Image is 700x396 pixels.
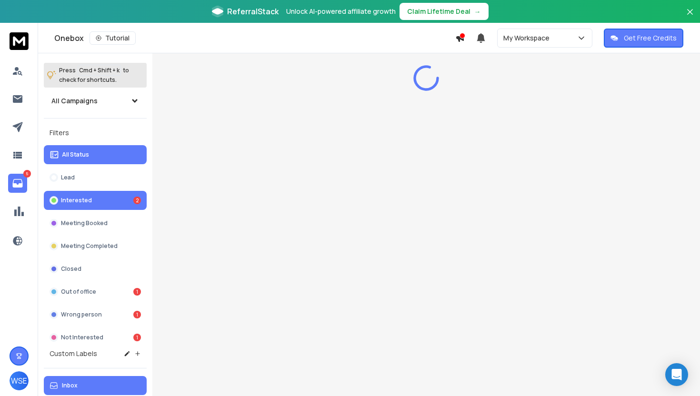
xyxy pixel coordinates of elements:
button: Wrong person1 [44,305,147,324]
p: Lead [61,174,75,181]
button: Out of office1 [44,282,147,301]
h3: Filters [44,126,147,139]
button: WSE [10,371,29,390]
p: Interested [61,197,92,204]
p: Get Free Credits [624,33,677,43]
button: Inbox [44,376,147,395]
p: 5 [23,170,31,178]
span: Cmd + Shift + k [78,65,121,76]
p: Not Interested [61,334,103,341]
a: 5 [8,174,27,193]
button: Lead [44,168,147,187]
button: All Status [44,145,147,164]
h3: Custom Labels [50,349,97,358]
p: Inbox [62,382,78,389]
span: ReferralStack [227,6,279,17]
button: All Campaigns [44,91,147,110]
p: Out of office [61,288,96,296]
p: Meeting Booked [61,219,108,227]
div: 2 [133,197,141,204]
div: Onebox [54,31,455,45]
p: Closed [61,265,81,273]
button: Tutorial [90,31,136,45]
span: → [474,7,481,16]
button: Not Interested1 [44,328,147,347]
button: Claim Lifetime Deal→ [400,3,489,20]
div: 1 [133,311,141,318]
div: 1 [133,288,141,296]
button: Interested2 [44,191,147,210]
h1: All Campaigns [51,96,98,106]
div: Open Intercom Messenger [665,363,688,386]
p: Press to check for shortcuts. [59,66,129,85]
button: Get Free Credits [604,29,683,48]
button: Closed [44,259,147,278]
button: Close banner [684,6,696,29]
p: Unlock AI-powered affiliate growth [286,7,396,16]
button: Meeting Booked [44,214,147,233]
button: Meeting Completed [44,237,147,256]
p: All Status [62,151,89,158]
p: Wrong person [61,311,102,318]
p: Meeting Completed [61,242,118,250]
p: My Workspace [503,33,553,43]
div: 1 [133,334,141,341]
